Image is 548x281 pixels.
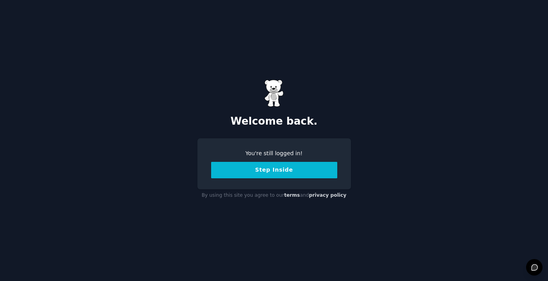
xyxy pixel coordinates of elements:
[211,167,337,173] a: Step Inside
[197,189,351,202] div: By using this site you agree to our and
[284,192,300,198] a: terms
[264,80,284,107] img: Gummy Bear
[211,162,337,178] button: Step Inside
[197,115,351,128] h2: Welcome back.
[309,192,347,198] a: privacy policy
[211,149,337,158] div: You're still logged in!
